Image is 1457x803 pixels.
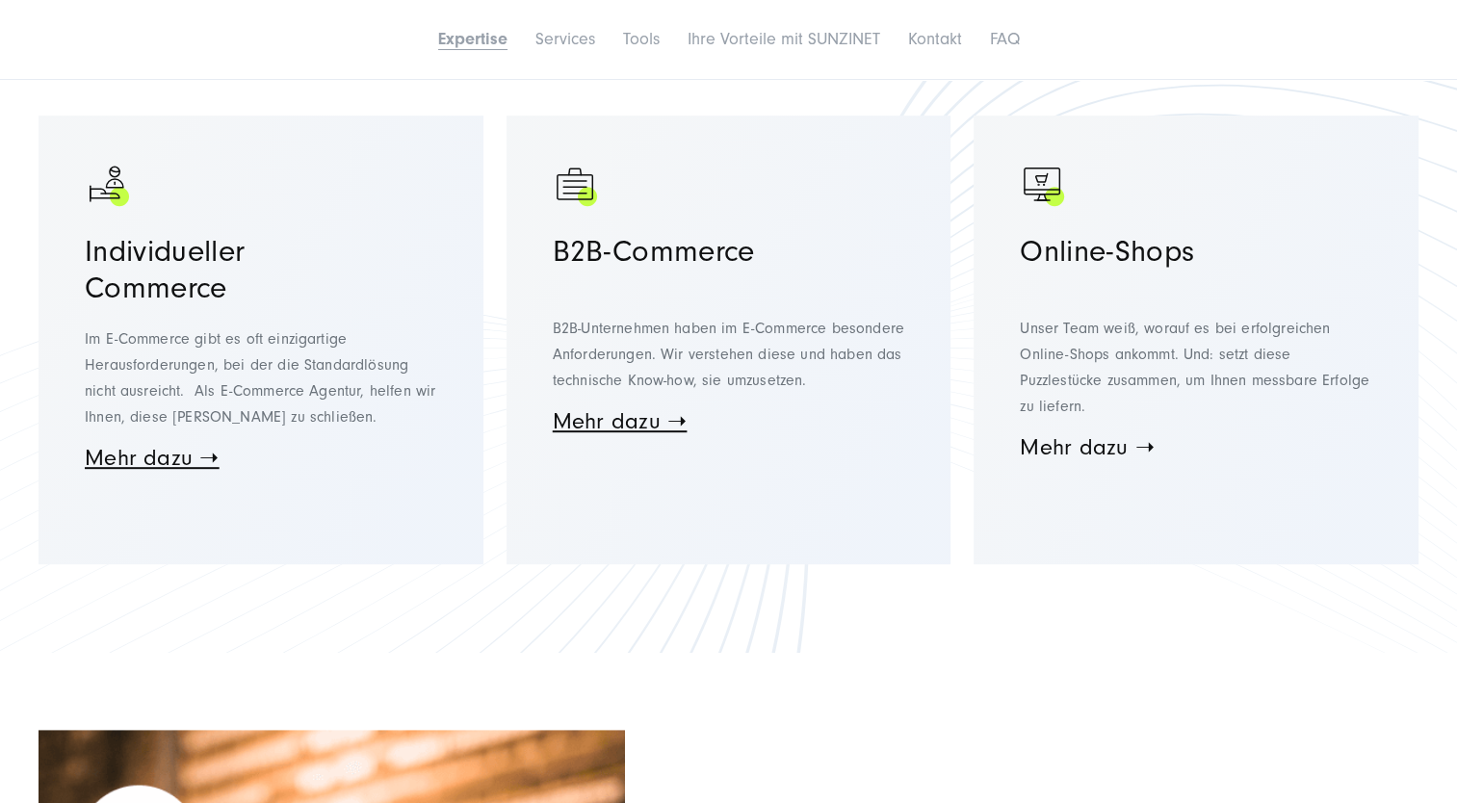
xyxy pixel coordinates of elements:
a: Expertise [438,29,507,49]
p: Unser Team weiß, worauf es bei erfolgreichen Online-Shops ankommt. Und: setzt diese Puzzlestücke ... [1020,289,1372,420]
a: FAQ [990,29,1020,49]
a: Kontakt [908,29,962,49]
a: Mehr dazu ➝ [553,408,688,434]
img: Aktenkoffer als Symbol für B2B - E-Commerce Agentur SUNZINET [553,162,601,210]
a: Tools [623,29,660,49]
a: Mehr dazu ➝ [1020,434,1155,460]
h3: Individueller Commerce [85,233,437,306]
a: Services [535,29,595,49]
a: Ihre Vorteile mit SUNZINET [688,29,880,49]
p: Im E-Commerce gibt es oft einzigartige Herausforderungen, bei der die Standardlösung nicht ausrei... [85,326,437,431]
img: Eine Hand und eine Person als Zeichen für guten Umgang mit Menschen - E-Commerce Agentur SUNZINET [85,162,133,210]
p: B2B-Unternehmen haben im E-Commerce besondere Anforderungen. Wir verstehen diese und haben das te... [553,289,905,394]
a: Mehr dazu ➝ [85,445,220,471]
h3: Online-Shops [1020,233,1372,270]
img: Bildschirm mit Einkaufswagen - E-Commerce Agentur SUNZINET [1020,162,1068,210]
h3: B2B-Commerce [553,233,905,270]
